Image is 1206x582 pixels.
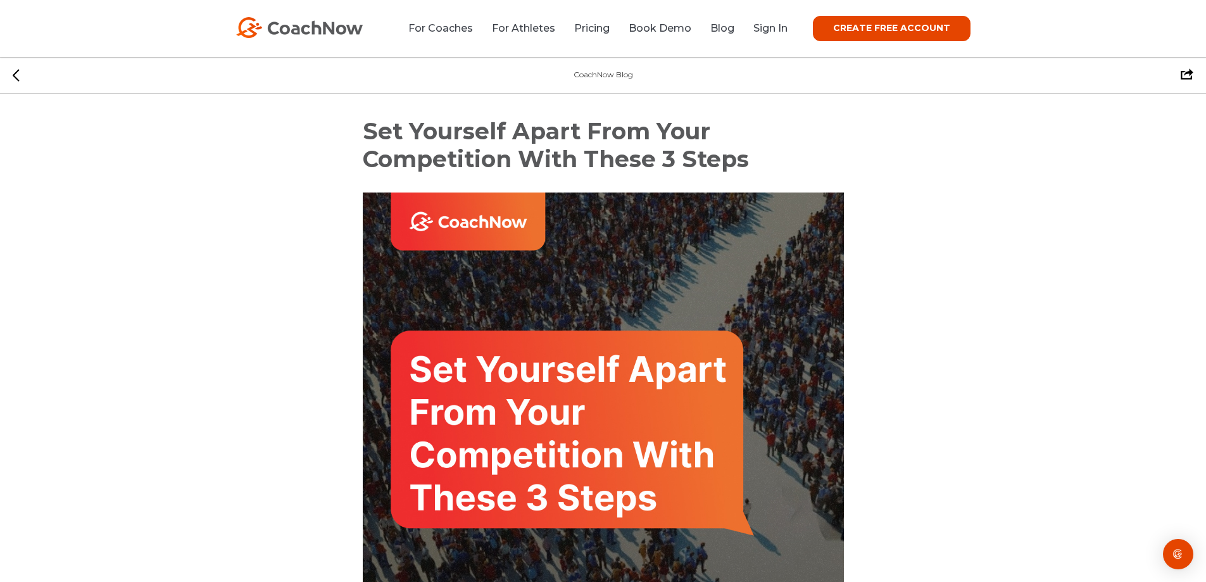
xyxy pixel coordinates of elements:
a: Sign In [753,22,788,34]
div: CoachNow Blog [574,69,633,81]
a: CREATE FREE ACCOUNT [813,16,970,41]
a: For Athletes [492,22,555,34]
a: Book Demo [629,22,691,34]
div: Open Intercom Messenger [1163,539,1193,569]
img: CoachNow Logo [236,17,363,38]
span: Set Yourself Apart From Your Competition With These 3 Steps [363,117,749,173]
a: Blog [710,22,734,34]
a: For Coaches [408,22,473,34]
a: Pricing [574,22,610,34]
